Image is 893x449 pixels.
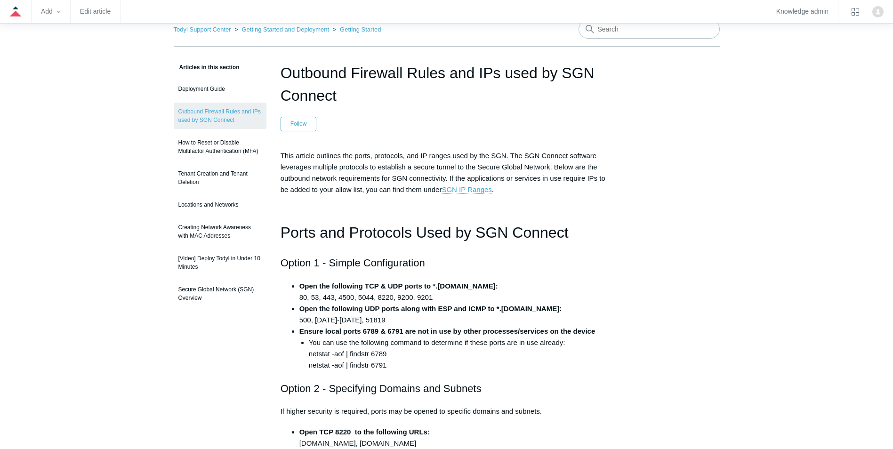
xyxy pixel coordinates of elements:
[281,117,317,131] button: Follow Article
[331,26,381,33] li: Getting Started
[340,26,381,33] a: Getting Started
[174,26,233,33] li: Todyl Support Center
[174,134,266,160] a: How to Reset or Disable Multifactor Authentication (MFA)
[281,255,613,271] h2: Option 1 - Simple Configuration
[299,428,430,436] strong: Open TCP 8220 to the following URLs:
[174,80,266,98] a: Deployment Guide
[241,26,329,33] a: Getting Started and Deployment
[281,380,613,397] h2: Option 2 - Specifying Domains and Subnets
[41,9,61,14] zd-hc-trigger: Add
[442,185,491,194] a: SGN IP Ranges
[281,152,605,194] span: This article outlines the ports, protocols, and IP ranges used by the SGN. The SGN Connect softwa...
[174,165,266,191] a: Tenant Creation and Tenant Deletion
[299,426,613,449] li: [DOMAIN_NAME], [DOMAIN_NAME]
[281,221,613,245] h1: Ports and Protocols Used by SGN Connect
[281,406,613,417] p: If higher security is required, ports may be opened to specific domains and subnets.
[299,282,498,290] strong: Open the following TCP & UDP ports to *.[DOMAIN_NAME]:
[872,6,884,17] zd-hc-trigger: Click your profile icon to open the profile menu
[174,249,266,276] a: [Video] Deploy Todyl in Under 10 Minutes
[174,64,240,71] span: Articles in this section
[299,305,562,313] strong: Open the following UDP ports along with ESP and ICMP to *.[DOMAIN_NAME]:
[233,26,331,33] li: Getting Started and Deployment
[174,218,266,245] a: Creating Network Awareness with MAC Addresses
[281,62,613,107] h1: Outbound Firewall Rules and IPs used by SGN Connect
[776,9,829,14] a: Knowledge admin
[174,281,266,307] a: Secure Global Network (SGN) Overview
[299,303,613,326] li: 500, [DATE]-[DATE], 51819
[299,327,595,335] strong: Ensure local ports 6789 & 6791 are not in use by other processes/services on the device
[309,337,613,371] li: You can use the following command to determine if these ports are in use already: netstat -aof | ...
[174,196,266,214] a: Locations and Networks
[872,6,884,17] img: user avatar
[299,281,613,303] li: 80, 53, 443, 4500, 5044, 8220, 9200, 9201
[174,26,231,33] a: Todyl Support Center
[174,103,266,129] a: Outbound Firewall Rules and IPs used by SGN Connect
[80,9,111,14] a: Edit article
[579,20,720,39] input: Search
